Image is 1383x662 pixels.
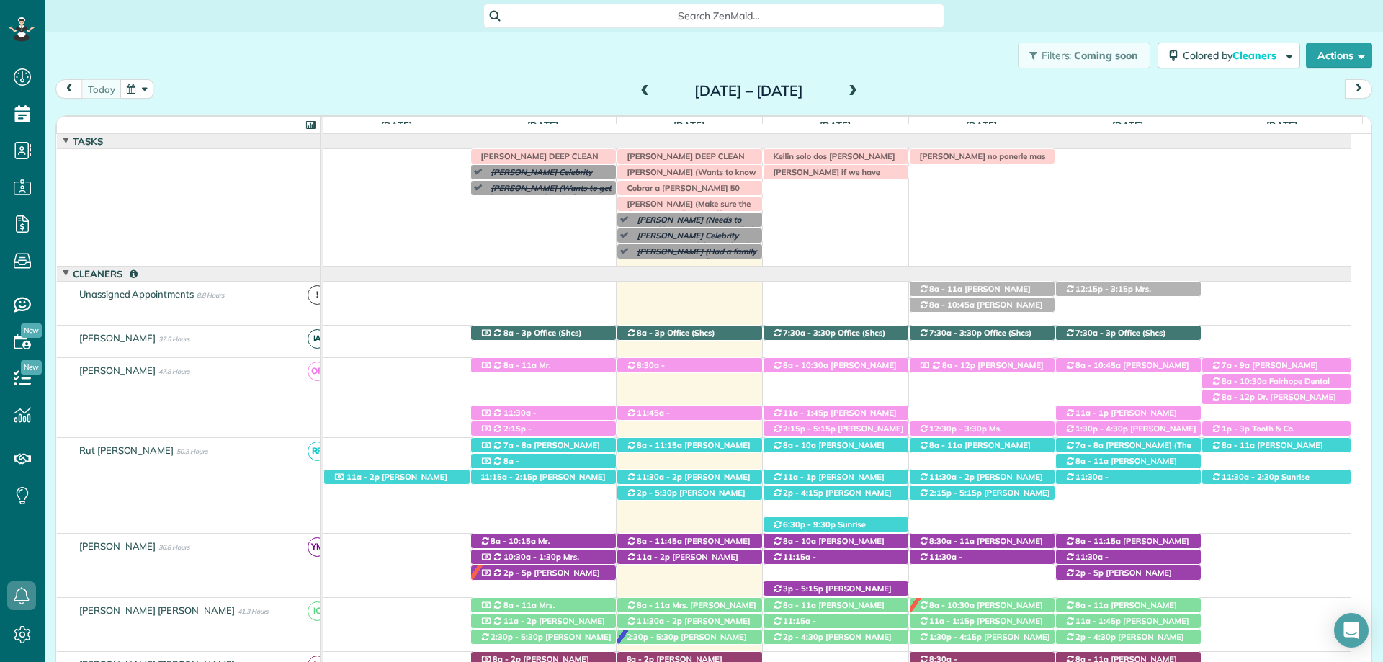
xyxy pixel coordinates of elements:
[1075,328,1116,338] span: 7:30a - 3p
[910,421,1055,437] div: [STREET_ADDRESS][PERSON_NAME]
[617,470,762,485] div: [STREET_ADDRESS]
[620,151,746,161] span: [PERSON_NAME] DEEP CLEAN
[1075,284,1133,294] span: 12:15p - 3:15p
[918,536,1043,556] span: [PERSON_NAME] ([PHONE_NUMBER])
[503,616,537,626] span: 11a - 2p
[1065,456,1177,476] span: [PERSON_NAME] ([PHONE_NUMBER])
[1211,424,1295,444] span: Tooth & Co. ([PHONE_NUMBER])
[772,488,892,508] span: [PERSON_NAME] ([PHONE_NUMBER])
[1211,392,1336,423] span: Dr. [PERSON_NAME] ([PHONE_NUMBER], [PHONE_NUMBER])
[471,470,616,485] div: [STREET_ADDRESS]
[963,120,1000,131] span: [DATE]
[55,79,83,99] button: prev
[918,328,1032,348] span: Office (Shcs) ([PHONE_NUMBER])
[480,434,570,454] span: [PERSON_NAME] ([PHONE_NUMBER])
[636,488,678,498] span: 2p - 5:30p
[928,300,975,310] span: 8a - 10:45a
[490,536,537,546] span: 8a - 10:15a
[471,550,616,565] div: [STREET_ADDRESS]
[764,630,908,645] div: [STREET_ADDRESS][PERSON_NAME]
[1075,536,1122,546] span: 8a - 11:15a
[480,632,612,652] span: [PERSON_NAME] ([PHONE_NUMBER])
[1065,482,1155,502] span: [PERSON_NAME] ([PHONE_NUMBER])
[1334,613,1369,648] div: Open Intercom Messenger
[617,438,762,453] div: [STREET_ADDRESS]
[1074,49,1139,62] span: Coming soon
[480,466,575,486] span: [PERSON_NAME] ([PHONE_NUMBER])
[764,326,908,341] div: 11940 [US_STATE] 181 - Fairhope, AL, 36532
[772,472,885,492] span: [PERSON_NAME] ([PHONE_NUMBER])
[1202,358,1351,373] div: [STREET_ADDRESS]
[480,408,537,428] span: 11:30a - 2p
[1075,424,1129,434] span: 1:30p - 4:30p
[480,616,605,636] span: [PERSON_NAME] ([PHONE_NUMBER])
[636,616,683,626] span: 11:30a - 2p
[1221,472,1279,482] span: 11:30a - 2:30p
[772,519,902,540] span: Sunrise Dermatology ([PHONE_NUMBER])
[782,328,836,338] span: 7:30a - 3:30p
[918,488,1050,508] span: [PERSON_NAME] ([PHONE_NUMBER])
[503,360,537,370] span: 8a - 11a
[1065,440,1191,460] span: [PERSON_NAME] (The Verandas)
[636,472,683,482] span: 11:30a - 2p
[1056,614,1201,629] div: [STREET_ADDRESS][PERSON_NAME][PERSON_NAME]
[21,323,42,338] span: New
[626,418,716,438] span: [PERSON_NAME] ([PHONE_NUMBER])
[620,183,740,193] span: Cobrar a [PERSON_NAME] 50
[910,598,1055,613] div: [STREET_ADDRESS]
[480,418,558,438] span: [PERSON_NAME] ([PHONE_NUMBER])
[1065,616,1189,636] span: [PERSON_NAME] ([PHONE_NUMBER])
[636,552,671,562] span: 11a - 2p
[817,120,854,131] span: [DATE]
[918,472,1043,492] span: [PERSON_NAME] ([PHONE_NUMBER])
[782,408,829,418] span: 11a - 1:45p
[671,120,707,131] span: [DATE]
[76,332,159,344] span: [PERSON_NAME]
[626,552,738,572] span: [PERSON_NAME] ([PHONE_NUMBER])
[1211,376,1333,396] span: Fairhope Dental Associates ([PHONE_NUMBER])
[1221,360,1250,370] span: 7a - 9a
[764,486,908,501] div: [STREET_ADDRESS]
[70,135,106,147] span: Tasks
[782,360,829,370] span: 8a - 10:30a
[1109,120,1146,131] span: [DATE]
[471,614,616,629] div: [STREET_ADDRESS]
[910,630,1055,645] div: [STREET_ADDRESS]
[910,298,1055,313] div: [STREET_ADDRESS][PERSON_NAME]
[910,282,1055,297] div: [STREET_ADDRESS]
[1056,454,1201,469] div: [STREET_ADDRESS]
[772,536,885,556] span: [PERSON_NAME] ([PHONE_NUMBER])
[158,543,189,551] span: 36.8 Hours
[1221,376,1268,386] span: 8a - 10:30a
[764,614,908,629] div: [STREET_ADDRESS]
[910,438,1055,453] div: [STREET_ADDRESS][PERSON_NAME]
[772,328,886,348] span: Office (Shcs) ([PHONE_NUMBER])
[1056,358,1201,373] div: [STREET_ADDRESS]
[626,472,751,492] span: [PERSON_NAME] ([PHONE_NUMBER])
[1232,49,1279,62] span: Cleaners
[1075,440,1104,450] span: 7a - 8a
[1075,616,1122,626] span: 11a - 1:45p
[1075,600,1109,610] span: 8a - 11a
[1056,470,1201,485] div: [STREET_ADDRESS][PERSON_NAME]
[1065,284,1151,315] span: Mrs. [PERSON_NAME] ([PHONE_NUMBER])
[782,424,836,434] span: 2:15p - 5:15p
[480,328,582,348] span: Office (Shcs) ([PHONE_NUMBER])
[503,600,537,610] span: 8a - 11a
[617,550,762,565] div: [STREET_ADDRESS]
[626,360,666,380] span: 8:30a - 11:30a
[238,607,269,615] span: 41.3 Hours
[308,601,327,621] span: IC
[626,408,671,428] span: 11:45a - 2:30p
[928,488,983,498] span: 2:15p - 5:15p
[471,358,616,373] div: [STREET_ADDRESS]
[480,440,600,460] span: [PERSON_NAME] ([PHONE_NUMBER])
[918,616,1043,636] span: [PERSON_NAME] ([PHONE_NUMBER])
[474,151,599,161] span: [PERSON_NAME] DEEP CLEAN
[617,534,762,549] div: [STREET_ADDRESS]
[630,215,753,256] span: [PERSON_NAME] (Needs to cancel her appointment. Called [DATE][DATE]. Wants to keep her appointmen...
[617,614,762,629] div: [STREET_ADDRESS]
[76,604,238,616] span: [PERSON_NAME] [PERSON_NAME]
[630,231,758,272] span: [PERSON_NAME] Celebrity (Wants to schedule initial with a biweekly recurring. Check availability ...
[1221,392,1256,402] span: 8a - 12p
